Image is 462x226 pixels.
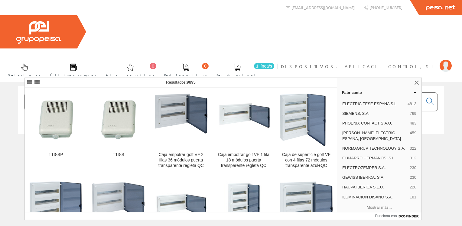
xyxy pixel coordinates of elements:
[337,88,421,97] a: Fabricante
[410,155,416,161] span: 312
[281,58,452,64] a: DISPOSITIVOS. APLICACI. CONTROL, SL
[408,101,416,107] span: 4813
[280,94,333,146] img: Caja de superficie golf VF con 4 filas 72 módulos transparente azul+QC
[342,194,407,200] span: ILUMINACION DISANO S.A.
[410,121,416,126] span: 483
[410,130,416,141] span: 459
[291,5,355,10] span: [EMAIL_ADDRESS][DOMAIN_NAME]
[410,194,416,200] span: 181
[342,146,407,151] span: NORMAGRUP TECHNOLOGY S.A.
[342,130,407,141] span: [PERSON_NAME] ELECTRIC ESPAÑA, [GEOGRAPHIC_DATA]
[410,184,416,190] span: 228
[375,212,421,220] a: Funciona con
[155,94,207,146] img: Caja empotrar golf VF 2 filas 36 módulos puerta transparente regleta QC
[342,175,407,180] span: GEWISS IBERICA, S.A.
[281,63,437,69] span: DISPOSITIVOS. APLICACI. CONTROL, SL
[342,121,407,126] span: PHOENIX CONTACT S.A.U,
[187,80,196,85] span: 9895
[410,175,416,180] span: 230
[254,63,274,69] span: 1 línea/s
[150,88,212,175] a: Caja empotrar golf VF 2 filas 36 módulos puerta transparente regleta QC Caja empotrar golf VF 2 f...
[2,58,44,81] a: Selectores
[410,146,416,151] span: 322
[369,5,402,10] span: [PHONE_NUMBER]
[25,88,87,175] a: T13-SP T13-SP
[106,72,155,78] span: Arte. favoritos
[275,88,337,175] a: Caja de superficie golf VF con 4 filas 72 módulos transparente azul+QC Caja de superficie golf VF...
[8,72,41,78] span: Selectores
[340,203,419,213] button: Mostrar más...
[342,165,407,171] span: ELECTROZEMPER S.A.
[92,96,145,144] img: T13-S
[18,141,444,147] div: © Grupo Peisa
[44,58,99,81] a: Últimas compras
[164,72,207,78] span: Ped. favoritos
[210,58,276,81] a: 1 línea/s Pedido actual
[410,111,416,116] span: 769
[217,100,270,140] img: Caja empotrar golf VF 1 fila 18 módulos puerta transparente regleta QC
[410,165,416,171] span: 230
[217,152,270,168] div: Caja empotrar golf VF 1 fila 18 módulos puerta transparente regleta QC
[342,101,405,107] span: ELECTRIC TESE ESPAÑA S.L.
[216,72,258,78] span: Pedido actual
[202,63,209,69] span: 0
[342,111,407,116] span: SIEMENS, S.A.
[150,63,156,69] span: 0
[375,213,397,219] span: Funciona con
[280,152,333,168] div: Caja de superficie golf VF con 4 filas 72 módulos transparente azul+QC
[166,80,196,85] span: Resultados:
[30,152,82,158] div: T13-SP
[92,152,145,158] div: T13-S
[87,88,150,175] a: T13-S T13-S
[16,21,61,44] img: Grupo Peisa
[342,184,407,190] span: HAUPA IBERICA S.L.U.
[30,96,82,144] img: T13-SP
[342,155,407,161] span: GUIJARRO HERMANOS, S.L.
[50,72,96,78] span: Últimas compras
[213,88,275,175] a: Caja empotrar golf VF 1 fila 18 módulos puerta transparente regleta QC Caja empotrar golf VF 1 fi...
[155,152,207,168] div: Caja empotrar golf VF 2 filas 36 módulos puerta transparente regleta QC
